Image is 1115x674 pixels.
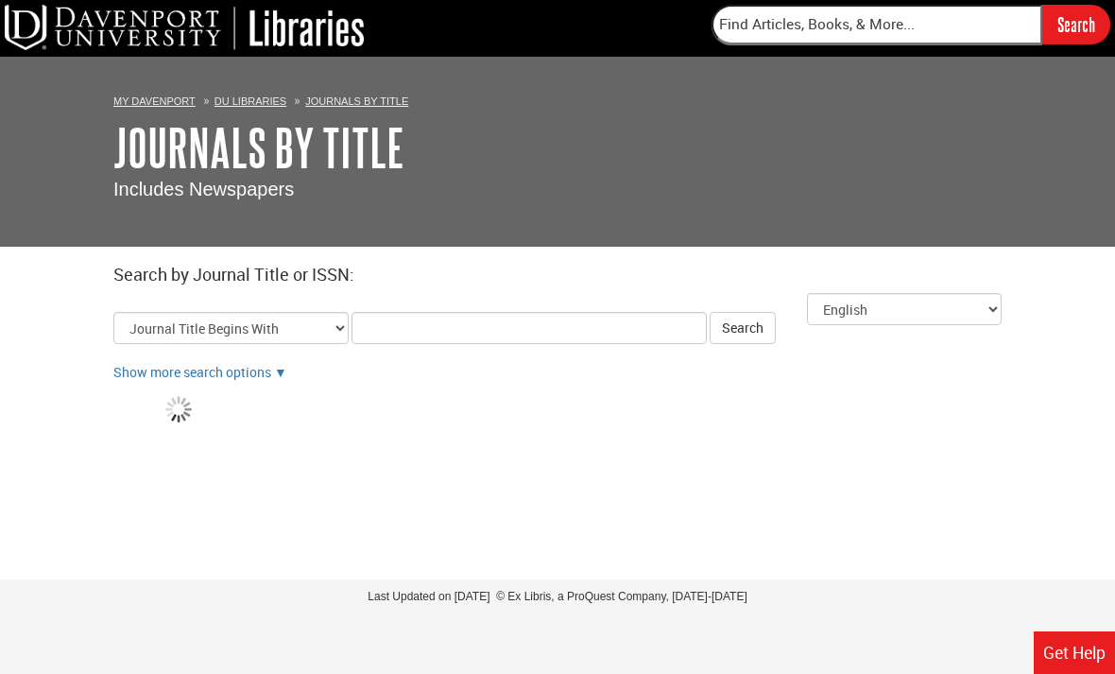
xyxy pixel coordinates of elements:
[113,176,1002,203] p: Includes Newspapers
[1034,631,1115,674] a: Get Help
[113,266,1002,285] h2: Search by Journal Title or ISSN:
[214,95,286,107] a: DU Libraries
[113,118,404,177] a: Journals By Title
[305,95,408,107] a: Journals By Title
[161,391,195,428] img: Loading...
[5,5,364,50] img: DU Libraries
[113,91,1002,110] ol: Breadcrumbs
[274,363,287,381] a: Show more search options
[113,95,196,107] a: My Davenport
[710,312,776,344] button: Search
[712,5,1042,44] input: Find Articles, Books, & More...
[1042,5,1110,43] input: Search
[113,363,271,381] a: Show more search options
